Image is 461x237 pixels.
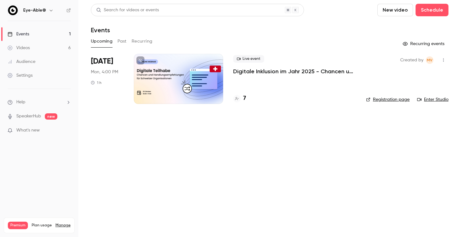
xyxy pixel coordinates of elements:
[8,72,33,79] div: Settings
[8,31,29,37] div: Events
[23,7,46,13] h6: Eye-Able®
[8,45,30,51] div: Videos
[91,56,113,66] span: [DATE]
[132,36,153,46] button: Recurring
[8,99,71,106] li: help-dropdown-opener
[55,223,71,228] a: Manage
[366,96,410,103] a: Registration page
[233,68,356,75] a: Digitale Inklusion im Jahr 2025 - Chancen und Handlungsempfehlungen für Schweizer Organisationen
[118,36,127,46] button: Past
[427,56,432,64] span: MV
[91,69,118,75] span: Mon, 4:00 PM
[377,4,413,16] button: New video
[91,80,102,85] div: 1 h
[91,26,110,34] h1: Events
[416,4,448,16] button: Schedule
[91,36,113,46] button: Upcoming
[417,96,448,103] a: Enter Studio
[16,99,25,106] span: Help
[400,39,448,49] button: Recurring events
[426,56,433,64] span: Mahdalena Varchenko
[16,127,40,134] span: What's new
[243,94,246,103] h4: 7
[233,94,246,103] a: 7
[45,113,57,120] span: new
[96,7,159,13] div: Search for videos or events
[233,55,264,63] span: Live event
[400,56,423,64] span: Created by
[91,54,124,104] div: Oct 20 Mon, 4:00 PM (Europe/Berlin)
[8,5,18,15] img: Eye-Able®
[32,223,52,228] span: Plan usage
[8,222,28,229] span: Premium
[8,59,35,65] div: Audience
[16,113,41,120] a: SpeakerHub
[63,128,71,133] iframe: Noticeable Trigger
